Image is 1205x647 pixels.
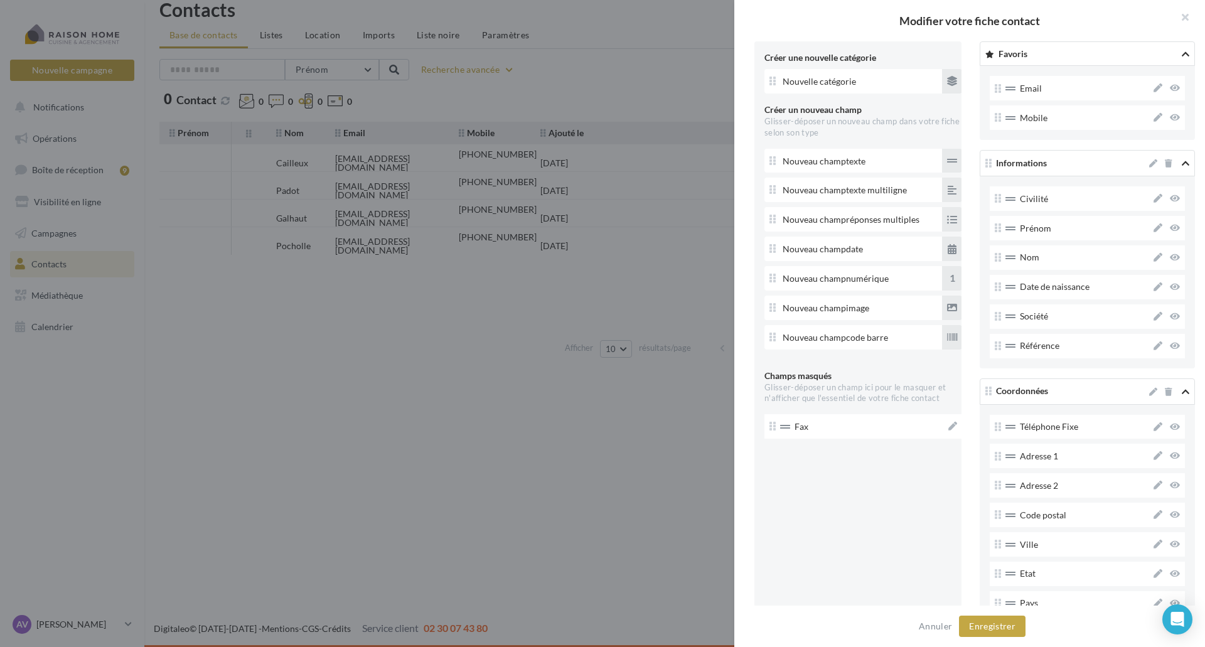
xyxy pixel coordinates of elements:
div: Champs masqués [764,370,962,382]
div: Glisser-déposer un champ ici pour le masquer et n'afficher que l'essentiel de votre fiche contact [764,382,962,405]
button: Annuler [914,619,957,634]
div: Créer un nouveau champ [764,104,962,116]
span: Ville [1020,538,1149,551]
span: Civilité [1020,193,1149,205]
span: Email [1020,82,1149,95]
span: Réponses multiples [846,214,919,225]
div: Glisser-déposer un nouveau champ dans votre fiche selon son type [764,116,962,139]
h2: Modifier votre fiche contact [754,15,1185,26]
span: Code barre [846,332,888,343]
span: Mobile [1020,112,1149,124]
div: Open Intercom Messenger [1162,604,1192,634]
span: Favoris [999,48,1027,59]
span: Téléphone Fixe [1020,420,1149,433]
span: Adresse 2 [1020,479,1149,492]
span: Nouveau champ [783,272,889,285]
span: Nouveau champ [783,213,919,226]
span: Adresse 1 [1020,450,1149,463]
span: Informations [996,158,1047,168]
span: Société [1020,310,1149,323]
span: Prénom [1020,222,1149,235]
span: Nouveau champ [783,331,888,344]
span: Date de naissance [1020,281,1149,293]
span: Nouveau champ [783,184,907,196]
div: Créer une nouvelle catégorie [764,51,962,64]
span: 1 [950,272,955,284]
span: Référence [1020,340,1149,352]
span: Fax [795,420,926,433]
span: Numérique [846,273,889,284]
span: Etat [1020,567,1149,580]
span: Texte multiligne [846,184,907,195]
span: Code postal [1020,509,1149,521]
button: Enregistrer [959,616,1026,637]
span: Nom [1020,251,1149,264]
span: Coordonnées [996,386,1048,397]
span: Pays [1020,597,1149,609]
